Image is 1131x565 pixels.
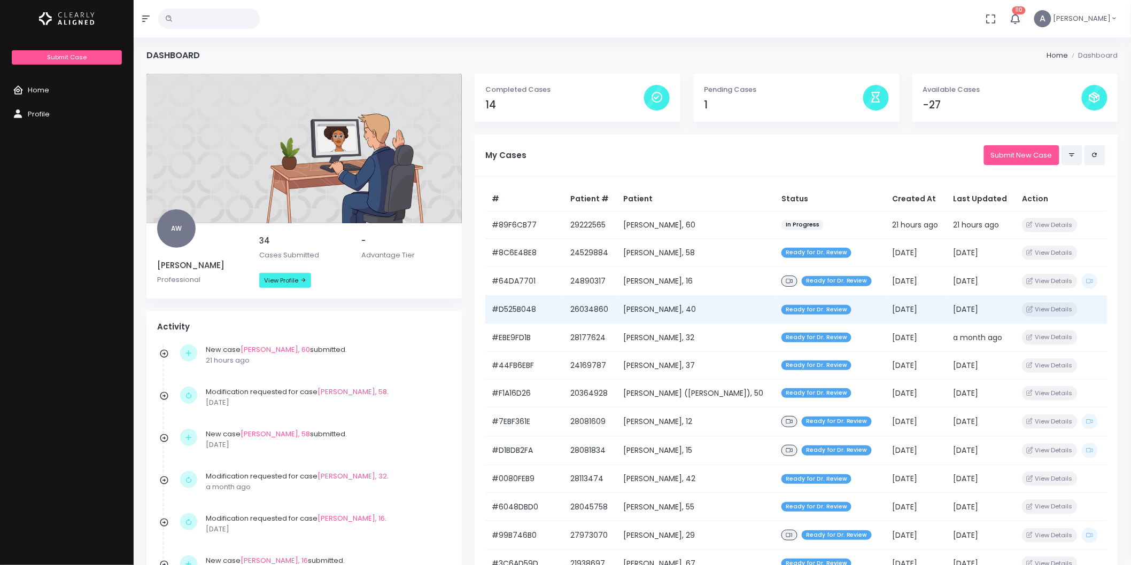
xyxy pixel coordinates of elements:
button: View Details [1022,302,1077,317]
span: Ready for Dr. Review [781,333,851,343]
p: a month ago [206,482,446,492]
td: #D1BDB2FA [485,436,564,465]
li: Home [1047,50,1068,61]
td: [PERSON_NAME], 12 [617,407,775,436]
p: [DATE] [206,440,446,450]
td: 28177624 [564,324,617,351]
td: 21 hours ago [886,211,947,239]
td: 21 hours ago [947,211,1016,239]
span: Ready for Dr. Review [781,502,851,512]
a: Submit Case [12,50,121,65]
td: 24890317 [564,267,617,296]
td: [DATE] [886,239,947,266]
button: View Details [1022,386,1077,401]
td: [PERSON_NAME], 55 [617,493,775,521]
button: View Details [1022,499,1077,514]
span: [PERSON_NAME] [1053,13,1111,24]
a: Submit New Case [984,145,1059,165]
td: #89F6CB77 [485,211,564,239]
span: AW [157,209,196,248]
td: [DATE] [947,239,1016,266]
span: Ready for Dr. Review [781,388,851,398]
span: 110 [1012,6,1026,14]
a: [PERSON_NAME], 58 [317,387,387,397]
span: Home [28,85,49,95]
div: Modification requested for case . [206,471,446,492]
h5: [PERSON_NAME] [157,261,246,270]
th: Patient [617,187,775,211]
td: #7EBF361E [485,407,564,436]
td: [DATE] [947,379,1016,407]
th: # [485,187,564,211]
button: View Details [1022,246,1077,260]
th: Patient # [564,187,617,211]
td: 28045758 [564,493,617,521]
td: #F1A16D26 [485,379,564,407]
h4: Dashboard [146,50,200,60]
td: [PERSON_NAME], 60 [617,211,775,239]
td: [DATE] [947,521,1016,550]
span: Ready for Dr. Review [781,305,851,315]
td: [PERSON_NAME], 37 [617,351,775,379]
img: Logo Horizontal [39,7,95,30]
td: [PERSON_NAME], 15 [617,436,775,465]
div: Modification requested for case . [206,513,446,534]
button: View Details [1022,330,1077,344]
span: Ready for Dr. Review [781,248,851,258]
p: Available Cases [923,84,1082,95]
td: [DATE] [947,493,1016,521]
td: [PERSON_NAME], 32 [617,324,775,351]
a: View Profile [259,273,311,288]
td: [PERSON_NAME], 40 [617,296,775,324]
button: View Details [1022,218,1077,232]
p: [DATE] [206,524,446,535]
td: 28113474 [564,465,617,493]
div: New case submitted. [206,344,446,365]
button: View Details [1022,358,1077,373]
td: #6048DBD0 [485,493,564,521]
td: [PERSON_NAME], 29 [617,521,775,550]
td: #D525B048 [485,296,564,324]
td: [DATE] [947,267,1016,296]
p: [DATE] [206,397,446,408]
div: New case submitted. [206,429,446,450]
td: 24169787 [564,351,617,379]
p: Pending Cases [704,84,863,95]
td: [PERSON_NAME], 42 [617,465,775,493]
h5: My Cases [485,151,984,160]
td: [PERSON_NAME] ([PERSON_NAME]), 50 [617,379,775,407]
div: Modification requested for case . [206,387,446,407]
td: 28081834 [564,436,617,465]
span: A [1034,10,1051,27]
a: [PERSON_NAME], 60 [241,344,310,355]
span: Ready for Dr. Review [802,417,872,427]
span: Ready for Dr. Review [781,474,851,484]
td: #0080FEB9 [485,465,564,493]
h4: 1 [704,99,863,111]
a: [PERSON_NAME], 32 [317,471,387,481]
h4: -27 [923,99,1082,111]
td: [DATE] [886,296,947,324]
a: [PERSON_NAME], 16 [317,513,385,523]
td: 27973070 [564,521,617,550]
th: Status [775,187,886,211]
td: 20364928 [564,379,617,407]
td: [DATE] [947,436,1016,465]
th: Last Updated [947,187,1016,211]
td: [DATE] [947,351,1016,379]
td: [DATE] [886,379,947,407]
button: View Details [1022,472,1077,486]
td: 28081609 [564,407,617,436]
td: [PERSON_NAME], 58 [617,239,775,266]
p: Advantage Tier [362,250,451,261]
td: #99B746B0 [485,521,564,550]
h5: 34 [259,236,348,246]
p: Professional [157,274,246,285]
button: View Details [1022,414,1077,429]
p: 21 hours ago [206,355,446,366]
td: 26034860 [564,296,617,324]
td: [DATE] [886,351,947,379]
td: [DATE] [886,324,947,351]
span: Ready for Dr. Review [802,530,872,540]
